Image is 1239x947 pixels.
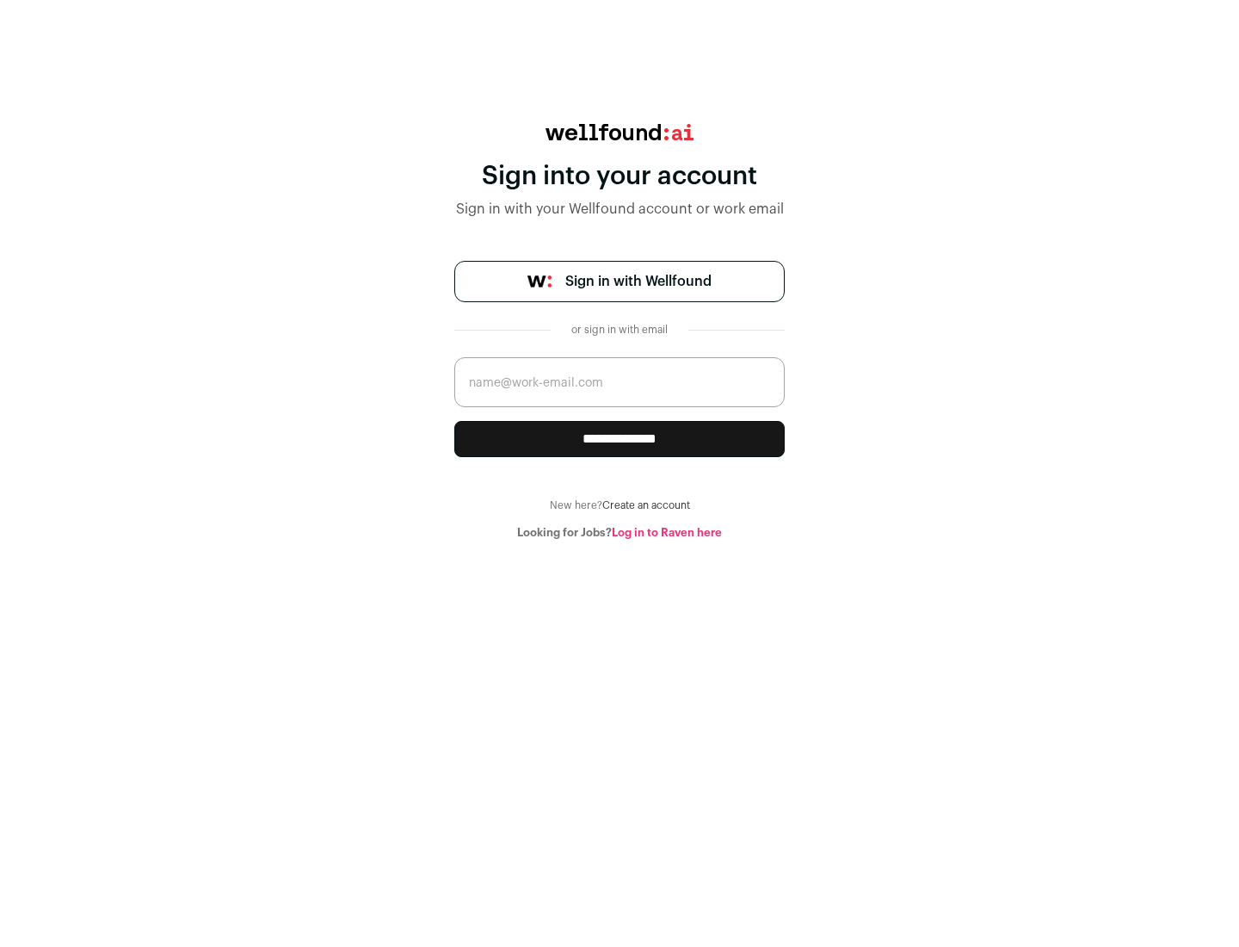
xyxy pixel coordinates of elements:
[612,527,722,538] a: Log in to Raven here
[454,161,785,192] div: Sign into your account
[564,323,675,337] div: or sign in with email
[454,357,785,407] input: name@work-email.com
[454,498,785,512] div: New here?
[565,271,712,292] span: Sign in with Wellfound
[454,526,785,540] div: Looking for Jobs?
[454,199,785,220] div: Sign in with your Wellfound account or work email
[454,261,785,302] a: Sign in with Wellfound
[527,275,552,288] img: wellfound-symbol-flush-black-fb3c872781a75f747ccb3a119075da62bfe97bd399995f84a933054e44a575c4.png
[546,124,693,140] img: wellfound:ai
[602,500,690,511] a: Create an account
